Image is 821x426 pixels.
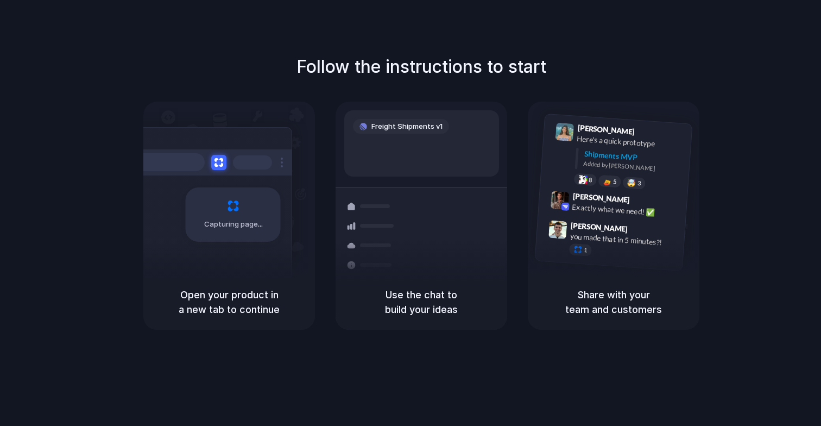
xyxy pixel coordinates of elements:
div: Added by [PERSON_NAME] [583,159,683,175]
span: 5 [613,179,617,185]
div: Here's a quick prototype [577,133,685,151]
h5: Use the chat to build your ideas [349,287,494,317]
div: you made that in 5 minutes?! [570,230,678,249]
div: Exactly what we need! ✅ [572,201,680,220]
span: 9:42 AM [633,195,655,208]
span: 9:41 AM [638,127,660,140]
span: Freight Shipments v1 [371,121,443,132]
span: Capturing page [204,219,264,230]
h1: Follow the instructions to start [296,54,546,80]
h5: Open your product in a new tab to continue [156,287,302,317]
span: [PERSON_NAME] [577,122,635,137]
div: Shipments MVP [584,148,684,166]
span: 3 [637,180,641,186]
span: 8 [589,177,592,183]
span: 1 [584,247,588,253]
div: 🤯 [627,179,636,187]
h5: Share with your team and customers [541,287,686,317]
span: [PERSON_NAME] [572,190,630,206]
span: [PERSON_NAME] [571,219,628,235]
span: 9:47 AM [631,224,653,237]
